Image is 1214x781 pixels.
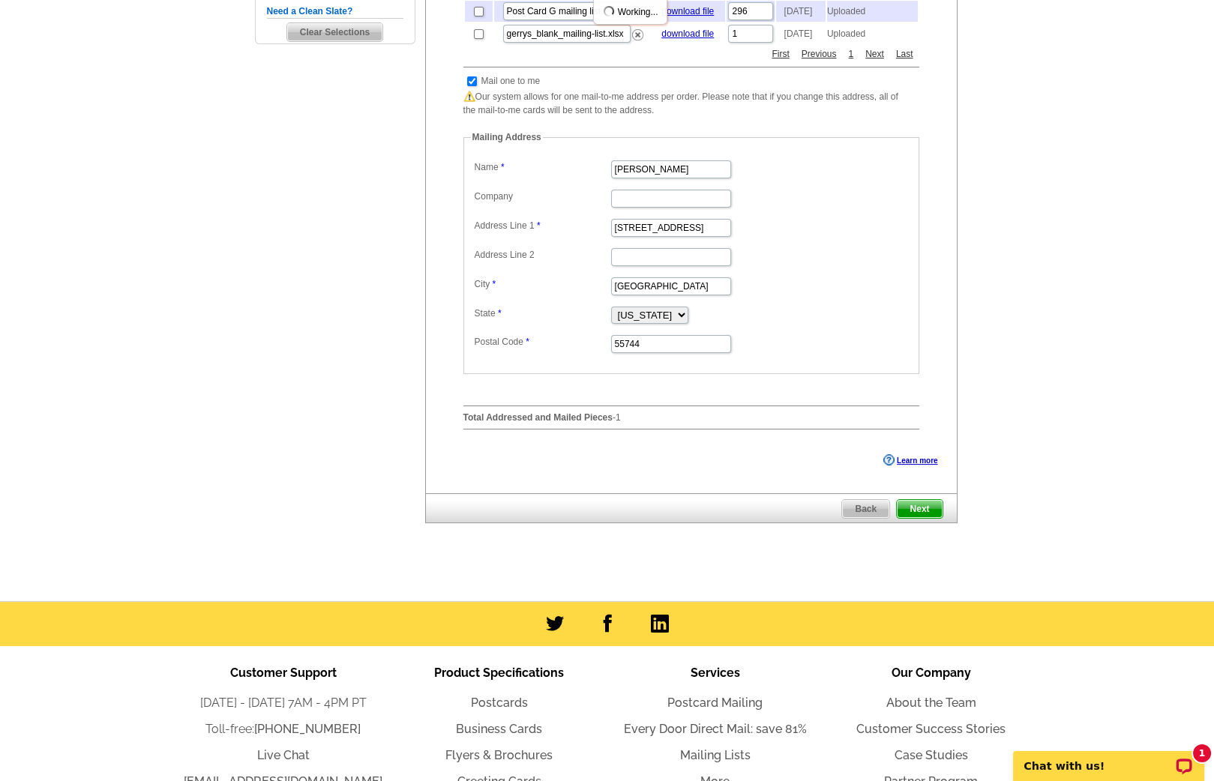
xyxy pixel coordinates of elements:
span: 1 [616,412,621,423]
div: Our system allows for one mail-to-me address per order. Please note that if you change this addre... [463,90,904,393]
a: Postcards [471,696,528,710]
label: Name [475,160,610,174]
span: Back [842,500,889,518]
img: delete.png [632,29,643,40]
a: Previous [798,47,841,61]
a: Customer Success Stories [856,722,1006,736]
li: [DATE] - [DATE] 7AM - 4PM PT [175,694,391,712]
a: Last [892,47,917,61]
strong: Total Addressed and Mailed Pieces [463,412,613,423]
label: Address Line 2 [475,248,610,262]
td: [DATE] [776,23,825,44]
span: Services [691,666,740,680]
a: Flyers & Brochures [445,748,553,762]
span: Product Specifications [434,666,564,680]
iframe: LiveChat chat widget [1003,734,1214,781]
a: Every Door Direct Mail: save 81% [624,722,807,736]
a: First [768,47,793,61]
label: Postal Code [475,335,610,349]
td: Uploaded [827,23,918,44]
a: 1 [844,47,857,61]
a: Back [841,499,890,519]
span: Next [897,500,942,518]
a: Remove this list [632,26,643,37]
h5: Need a Clean Slate? [267,4,403,19]
a: download file [661,6,714,16]
img: loading... [603,5,615,17]
span: Customer Support [230,666,337,680]
label: Address Line 1 [475,219,610,232]
label: State [475,307,610,320]
a: [PHONE_NUMBER] [254,722,361,736]
li: Toll-free: [175,720,391,738]
img: warning.png [463,91,475,103]
span: Clear Selections [287,23,382,41]
a: Postcard Mailing [667,696,763,710]
a: Next [862,47,888,61]
span: Our Company [892,666,971,680]
a: Case Studies [895,748,968,762]
a: Live Chat [257,748,310,762]
a: Learn more [883,454,937,466]
a: download file [661,28,714,39]
legend: Mailing Address [471,130,543,144]
a: About the Team [886,696,976,710]
label: Company [475,190,610,203]
a: Mailing Lists [680,748,751,762]
td: Uploaded [827,1,918,22]
a: Business Cards [456,722,542,736]
label: City [475,277,610,291]
td: [DATE] [776,1,825,22]
td: Mail one to me [481,73,541,88]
